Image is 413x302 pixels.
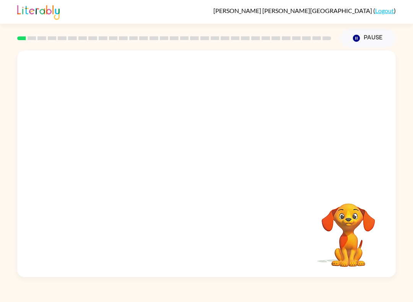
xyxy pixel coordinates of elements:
div: ( ) [213,7,396,14]
button: Pause [340,29,396,47]
video: Your browser must support playing .mp4 files to use Literably. Please try using another browser. [310,192,387,268]
span: [PERSON_NAME] [PERSON_NAME][GEOGRAPHIC_DATA] [213,7,373,14]
img: Literably [17,3,60,20]
a: Logout [375,7,394,14]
